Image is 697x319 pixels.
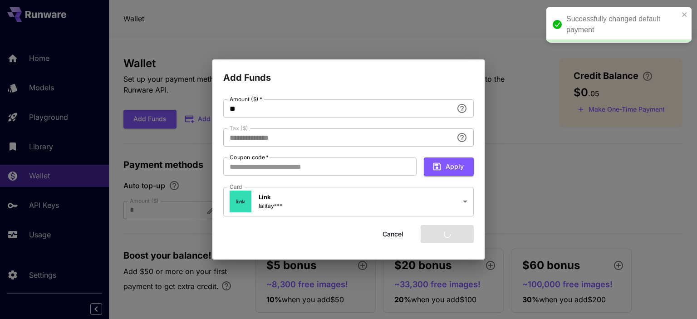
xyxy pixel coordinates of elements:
[682,11,688,18] button: close
[373,225,413,244] button: Cancel
[230,153,269,161] label: Coupon code
[259,193,282,202] p: Link
[230,95,262,103] label: Amount ($)
[424,157,474,176] button: Apply
[212,59,485,85] h2: Add Funds
[230,183,242,191] label: Card
[566,14,679,35] div: Successfully changed default payment
[230,124,248,132] label: Tax ($)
